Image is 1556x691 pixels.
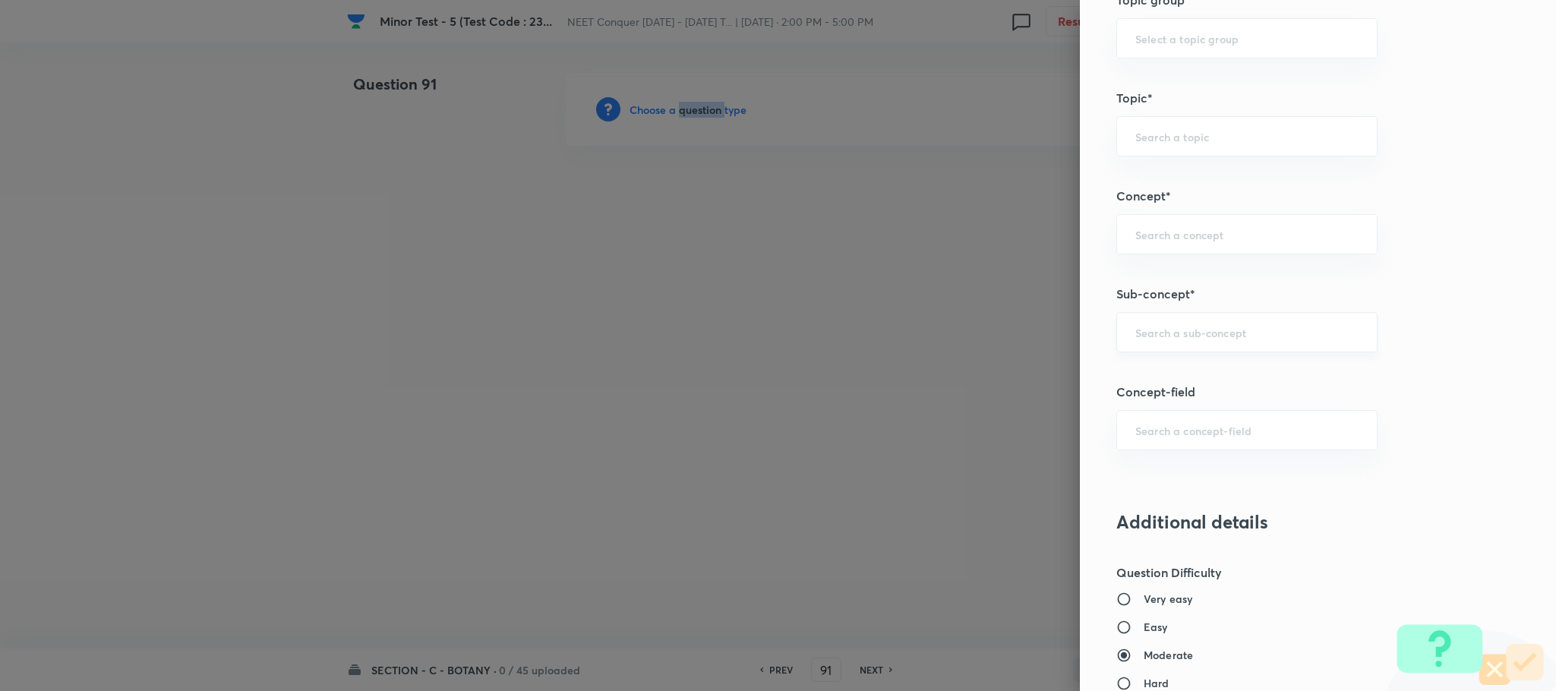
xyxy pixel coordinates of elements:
[1135,31,1359,46] input: Select a topic group
[1135,325,1359,339] input: Search a sub-concept
[1116,89,1469,107] h5: Topic*
[1368,135,1371,138] button: Open
[1144,591,1192,607] h6: Very easy
[1368,429,1371,432] button: Open
[1135,129,1359,144] input: Search a topic
[1116,285,1469,303] h5: Sub-concept*
[1116,511,1469,533] h3: Additional details
[1116,563,1469,582] h5: Question Difficulty
[1116,383,1469,401] h5: Concept-field
[1144,647,1193,663] h6: Moderate
[1116,187,1469,205] h5: Concept*
[1368,37,1371,40] button: Open
[1135,227,1359,241] input: Search a concept
[1368,233,1371,236] button: Open
[1368,331,1371,334] button: Open
[1135,423,1359,437] input: Search a concept-field
[1144,675,1169,691] h6: Hard
[1144,619,1168,635] h6: Easy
